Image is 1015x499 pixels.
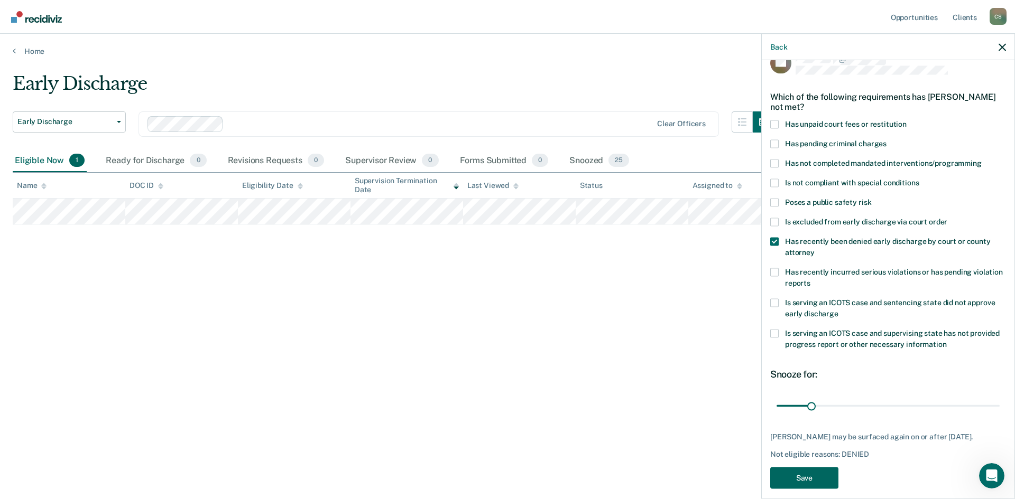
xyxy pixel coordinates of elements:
span: 0 [190,154,206,167]
span: 0 [422,154,438,167]
iframe: Intercom live chat [979,463,1004,488]
div: Revisions Requests [226,149,326,173]
div: Assigned to [693,181,742,190]
button: Back [770,42,787,51]
div: [PERSON_NAME] may be surfaced again on or after [DATE]. [770,432,1006,441]
span: Is serving an ICOTS case and sentencing state did not approve early discharge [785,298,995,317]
span: 0 [532,154,548,167]
div: Snooze for: [770,368,1006,380]
div: Supervision Termination Date [355,176,459,194]
div: Clear officers [657,119,706,128]
span: 1 [69,154,85,167]
div: DOC ID [130,181,163,190]
button: Save [770,467,838,488]
div: Supervisor Review [343,149,441,173]
div: Status [580,181,603,190]
div: Early Discharge [13,73,774,103]
span: Is excluded from early discharge via court order [785,217,947,225]
div: Not eligible reasons: DENIED [770,450,1006,459]
span: 25 [608,154,629,167]
span: Has pending criminal charges [785,139,887,147]
span: Early Discharge [17,117,113,126]
span: Has recently incurred serious violations or has pending violation reports [785,267,1003,287]
div: C S [990,8,1007,25]
div: Name [17,181,47,190]
span: Poses a public safety risk [785,197,871,206]
button: Profile dropdown button [990,8,1007,25]
div: Which of the following requirements has [PERSON_NAME] not met? [770,83,1006,120]
span: Has not completed mandated interventions/programming [785,158,982,167]
a: Home [13,46,1002,56]
span: 0 [308,154,324,167]
div: Eligible Now [13,149,87,173]
span: Is not compliant with special conditions [785,178,919,186]
span: Is serving an ICOTS case and supervising state has not provided progress report or other necessar... [785,328,1000,348]
span: Has recently been denied early discharge by court or county attorney [785,237,991,256]
div: Eligibility Date [242,181,303,190]
img: Recidiviz [11,11,62,23]
div: Forms Submitted [458,149,551,173]
div: Snoozed [567,149,631,173]
div: Ready for Discharge [104,149,208,173]
div: Last Viewed [467,181,519,190]
span: Has unpaid court fees or restitution [785,119,907,128]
